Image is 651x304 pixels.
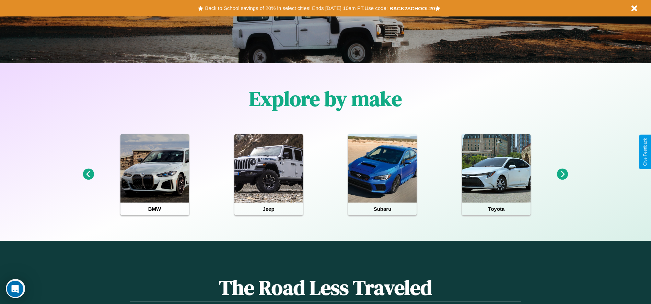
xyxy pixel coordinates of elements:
[120,203,189,215] h4: BMW
[390,5,435,11] b: BACK2SCHOOL20
[6,279,25,298] iframe: Intercom live chat discovery launcher
[203,3,389,13] button: Back to School savings of 20% in select cities! Ends [DATE] 10am PT.Use code:
[7,281,23,297] iframe: Intercom live chat
[234,203,303,215] h4: Jeep
[3,3,128,22] div: Open Intercom Messenger
[130,273,521,302] h1: The Road Less Traveled
[348,203,417,215] h4: Subaru
[643,138,648,166] div: Give Feedback
[462,203,531,215] h4: Toyota
[249,85,402,113] h1: Explore by make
